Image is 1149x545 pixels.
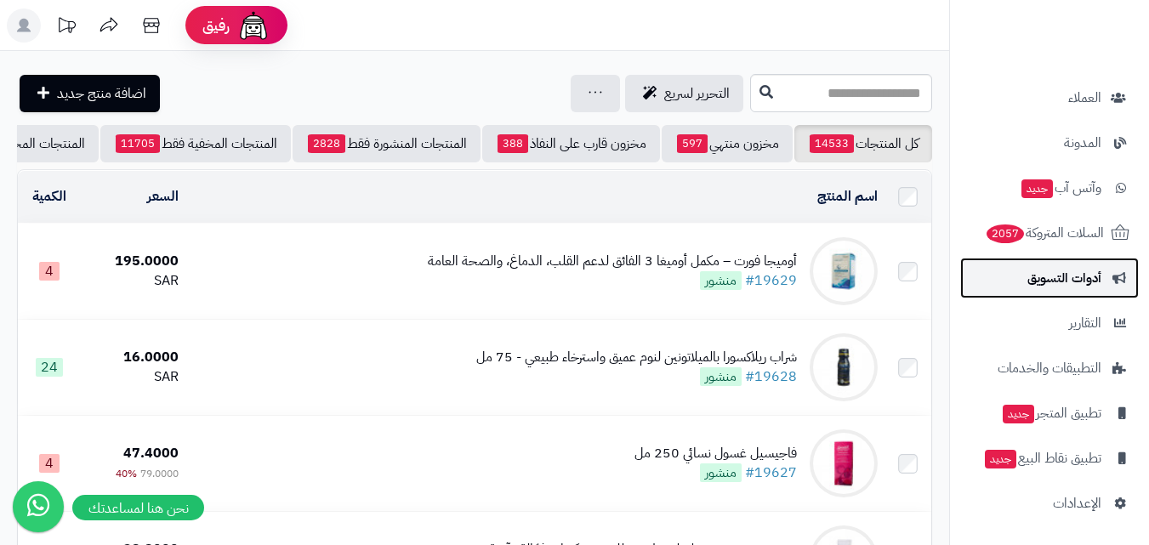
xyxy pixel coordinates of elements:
span: 2057 [985,224,1026,244]
span: 388 [498,134,528,153]
a: السلات المتروكة2057 [960,213,1139,253]
div: SAR [88,367,179,387]
a: #19627 [745,463,797,483]
span: 14533 [810,134,854,153]
a: المدونة [960,122,1139,163]
a: التحرير لسريع [625,75,743,112]
div: SAR [88,271,179,291]
img: ai-face.png [236,9,270,43]
span: 597 [677,134,708,153]
span: 2828 [308,134,345,153]
span: جديد [985,450,1016,468]
span: 40% [116,466,137,481]
a: اضافة منتج جديد [20,75,160,112]
div: 16.0000 [88,348,179,367]
span: أدوات التسويق [1027,266,1101,290]
a: المنتجات المخفية فقط11705 [100,125,291,162]
a: #19629 [745,270,797,291]
a: المنتجات المنشورة فقط2828 [293,125,481,162]
a: أدوات التسويق [960,258,1139,298]
img: tab_domain_overview_orange.svg [46,99,60,112]
span: تطبيق نقاط البيع [983,446,1101,470]
span: منشور [700,463,742,482]
img: فاجيسيل غسول نسائي 250 مل [810,429,878,497]
span: رفيق [202,15,230,36]
img: logo-2.png [1033,13,1133,48]
a: تطبيق نقاط البيعجديد [960,438,1139,479]
span: المدونة [1064,131,1101,155]
span: 4 [39,262,60,281]
span: التطبيقات والخدمات [998,356,1101,380]
img: شراب ريلاكسورا بالميلاتونين لنوم عميق واسترخاء طبيعي - 75 مل [810,333,878,401]
span: 4 [39,454,60,473]
div: أوميجا فورت – مكمل أوميغا 3 الفائق لدعم القلب، الدماغ، والصحة العامة [428,252,797,271]
div: Domain Overview [65,100,152,111]
img: logo_orange.svg [27,27,41,41]
img: tab_keywords_by_traffic_grey.svg [169,99,183,112]
div: فاجيسيل غسول نسائي 250 مل [634,444,797,463]
a: كل المنتجات14533 [794,125,932,162]
a: التقارير [960,303,1139,343]
span: تطبيق المتجر [1001,401,1101,425]
span: 79.0000 [140,466,179,481]
span: الإعدادات [1053,491,1101,515]
span: 24 [36,358,63,377]
a: مخزون قارب على النفاذ388 [482,125,660,162]
span: التقارير [1069,311,1101,335]
span: التحرير لسريع [664,83,730,104]
span: اضافة منتج جديد [57,83,146,104]
img: website_grey.svg [27,44,41,58]
span: 47.4000 [123,443,179,463]
img: أوميجا فورت – مكمل أوميغا 3 الفائق لدعم القلب، الدماغ، والصحة العامة [810,237,878,305]
a: التطبيقات والخدمات [960,348,1139,389]
a: مخزون منتهي597 [662,125,793,162]
a: الكمية [32,186,66,207]
a: الإعدادات [960,483,1139,524]
div: v 4.0.25 [48,27,83,41]
span: جديد [1021,179,1053,198]
span: 11705 [116,134,160,153]
a: #19628 [745,366,797,387]
span: منشور [700,271,742,290]
div: Domain: [DOMAIN_NAME] [44,44,187,58]
a: السعر [147,186,179,207]
a: العملاء [960,77,1139,118]
a: تحديثات المنصة [45,9,88,47]
a: اسم المنتج [817,186,878,207]
div: 195.0000 [88,252,179,271]
div: Keywords by Traffic [188,100,287,111]
span: العملاء [1068,86,1101,110]
div: شراب ريلاكسورا بالميلاتونين لنوم عميق واسترخاء طبيعي - 75 مل [476,348,797,367]
span: وآتس آب [1020,176,1101,200]
span: جديد [1003,405,1034,423]
a: وآتس آبجديد [960,167,1139,208]
span: منشور [700,367,742,386]
span: السلات المتروكة [985,221,1104,245]
a: تطبيق المتجرجديد [960,393,1139,434]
